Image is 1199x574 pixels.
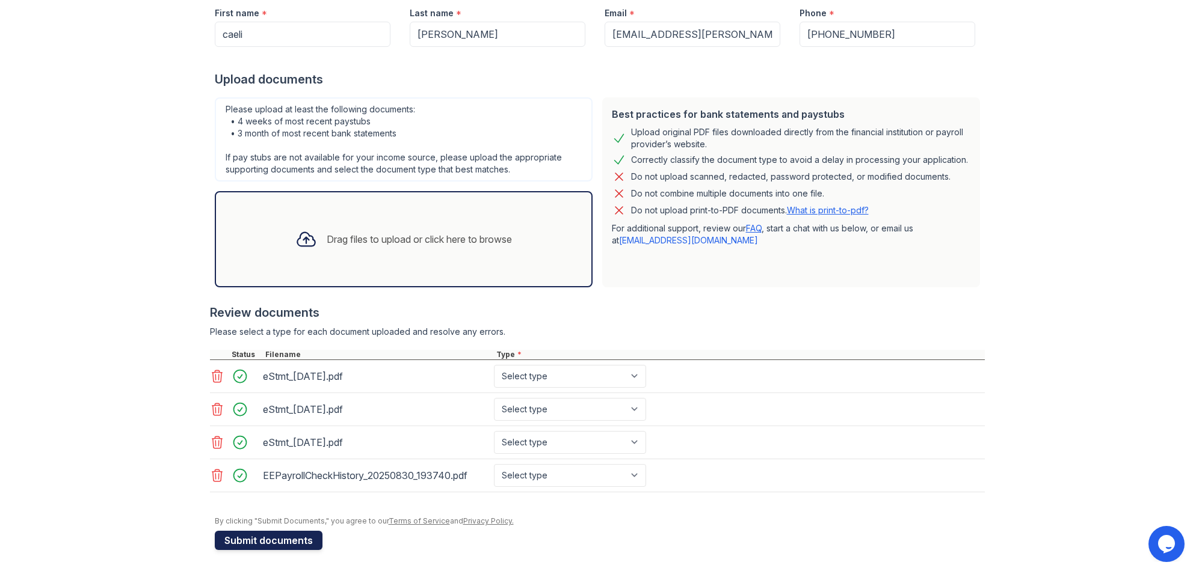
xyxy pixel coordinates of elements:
[263,400,489,419] div: eStmt_[DATE].pdf
[215,531,322,550] button: Submit documents
[1148,526,1187,562] iframe: chat widget
[210,304,985,321] div: Review documents
[800,7,827,19] label: Phone
[631,204,869,216] p: Do not upload print-to-PDF documents.
[263,466,489,485] div: EEPayrollCheckHistory_20250830_193740.pdf
[612,107,970,121] div: Best practices for bank statements and paystubs
[210,326,985,338] div: Please select a type for each document uploaded and resolve any errors.
[612,222,970,246] p: For additional support, review our , start a chat with us below, or email us at
[631,126,970,150] div: Upload original PDF files downloaded directly from the financial institution or payroll provider’...
[215,7,259,19] label: First name
[263,350,494,359] div: Filename
[229,350,263,359] div: Status
[605,7,627,19] label: Email
[746,223,762,233] a: FAQ
[215,97,593,182] div: Please upload at least the following documents: • 4 weeks of most recent paystubs • 3 month of mo...
[389,516,450,525] a: Terms of Service
[410,7,454,19] label: Last name
[494,350,985,359] div: Type
[631,153,968,167] div: Correctly classify the document type to avoid a delay in processing your application.
[263,433,489,452] div: eStmt_[DATE].pdf
[787,205,869,215] a: What is print-to-pdf?
[463,516,514,525] a: Privacy Policy.
[215,71,985,88] div: Upload documents
[263,367,489,386] div: eStmt_[DATE].pdf
[327,232,512,246] div: Drag files to upload or click here to browse
[631,169,951,184] div: Do not upload scanned, redacted, password protected, or modified documents.
[619,235,758,245] a: [EMAIL_ADDRESS][DOMAIN_NAME]
[215,516,985,526] div: By clicking "Submit Documents," you agree to our and
[631,186,824,201] div: Do not combine multiple documents into one file.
